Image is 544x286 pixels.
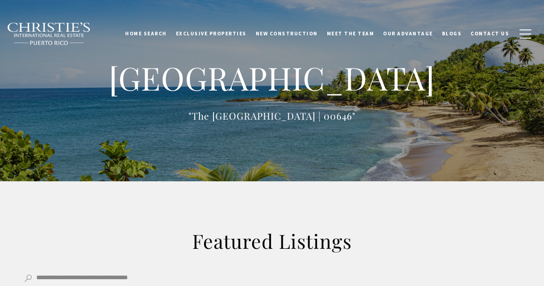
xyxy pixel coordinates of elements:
p: "The [GEOGRAPHIC_DATA] | 00646" [91,108,453,123]
span: Exclusive Properties [176,30,247,37]
a: New Construction [251,22,322,45]
span: Blogs [442,30,462,37]
img: Christie's International Real Estate black text logo [7,22,91,46]
h2: Featured Listings [77,228,467,254]
a: Exclusive Properties [171,22,251,45]
span: Our Advantage [383,30,433,37]
a: Meet the Team [322,22,379,45]
h1: [GEOGRAPHIC_DATA] [91,58,453,98]
span: Contact Us [471,30,509,37]
a: Home Search [121,22,171,45]
a: Our Advantage [379,22,437,45]
a: Blogs [437,22,466,45]
span: New Construction [256,30,318,37]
